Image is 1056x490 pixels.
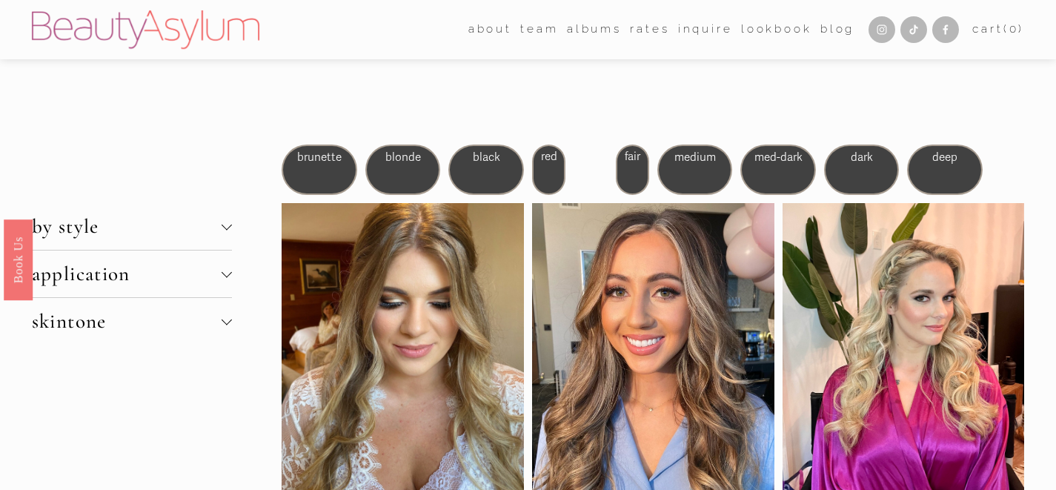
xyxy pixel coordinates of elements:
[820,19,854,42] a: Blog
[625,150,640,163] span: fair
[972,19,1024,40] a: 0 items in cart
[32,203,232,250] button: by style
[741,19,812,42] a: Lookbook
[473,150,500,164] span: black
[32,309,222,334] span: skintone
[32,251,232,297] button: application
[32,298,232,345] button: skintone
[630,19,669,42] a: Rates
[851,150,873,164] span: dark
[520,19,558,40] span: team
[674,150,716,164] span: medium
[1009,22,1019,36] span: 0
[900,16,927,43] a: TikTok
[567,19,622,42] a: albums
[541,150,557,163] span: red
[932,150,957,164] span: deep
[869,16,895,43] a: Instagram
[385,150,421,164] span: blonde
[932,16,959,43] a: Facebook
[520,19,558,42] a: folder dropdown
[32,10,259,49] img: Beauty Asylum | Bridal Hair &amp; Makeup Charlotte &amp; Atlanta
[468,19,512,40] span: about
[754,150,803,164] span: med-dark
[1003,22,1024,36] span: ( )
[678,19,733,42] a: Inquire
[32,262,222,286] span: application
[32,214,222,239] span: by style
[297,150,342,164] span: brunette
[4,219,33,299] a: Book Us
[468,19,512,42] a: folder dropdown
